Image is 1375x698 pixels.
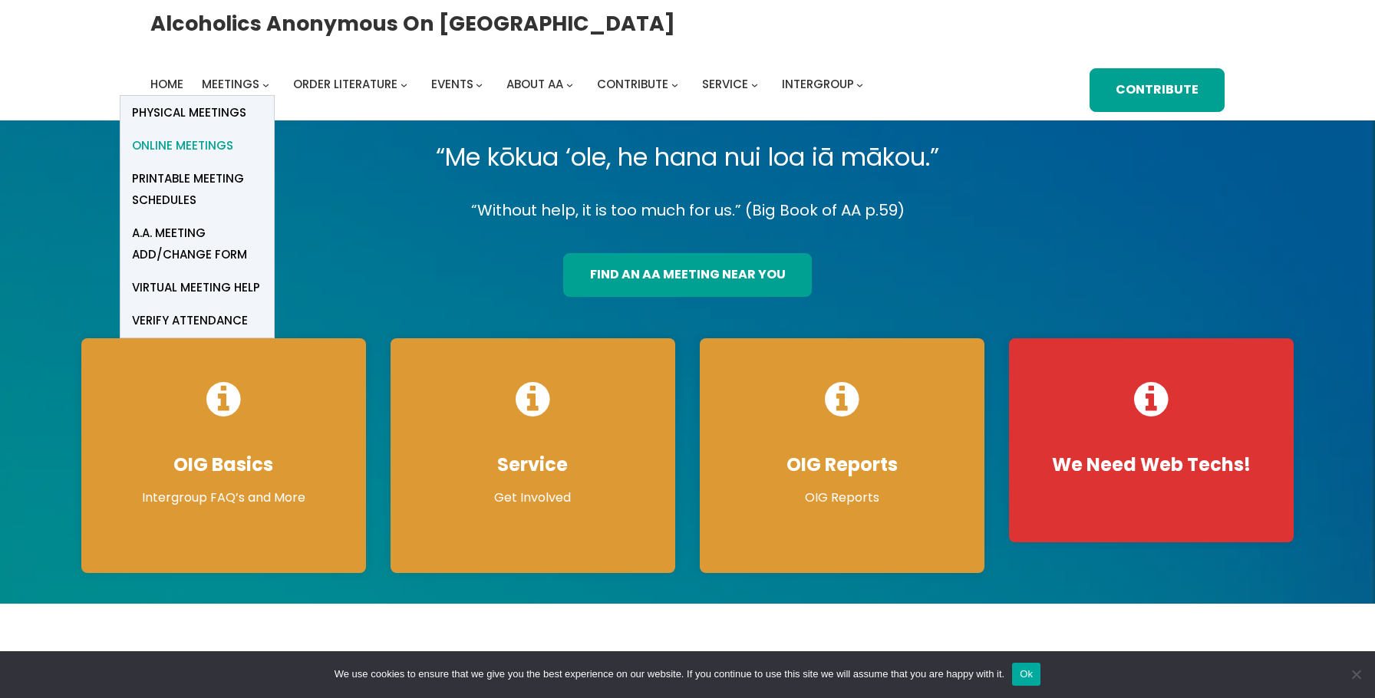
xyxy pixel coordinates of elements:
[150,74,869,95] nav: Intergroup
[702,76,748,92] span: Service
[120,163,274,217] a: Printable Meeting Schedules
[401,81,407,88] button: Order Literature submenu
[563,253,811,297] a: find an aa meeting near you
[506,76,563,92] span: About AA
[97,489,351,507] p: Intergroup FAQ’s and More
[150,74,183,95] a: Home
[782,74,854,95] a: Intergroup
[715,453,969,476] h4: OIG Reports
[150,76,183,92] span: Home
[120,96,274,129] a: Physical Meetings
[120,130,274,163] a: Online Meetings
[132,310,248,331] span: verify attendance
[856,81,863,88] button: Intergroup submenu
[132,222,262,265] span: A.A. Meeting Add/Change Form
[431,74,473,95] a: Events
[597,76,668,92] span: Contribute
[406,453,660,476] h4: Service
[120,305,274,337] a: verify attendance
[476,81,483,88] button: Events submenu
[132,102,246,123] span: Physical Meetings
[782,76,854,92] span: Intergroup
[671,81,678,88] button: Contribute submenu
[150,5,675,41] a: Alcoholics Anonymous on [GEOGRAPHIC_DATA]
[132,135,233,156] span: Online Meetings
[506,74,563,95] a: About AA
[69,197,1307,224] p: “Without help, it is too much for us.” (Big Book of AA p.59)
[1348,667,1363,682] span: No
[120,272,274,305] a: Virtual Meeting Help
[1090,68,1225,112] a: Contribute
[431,76,473,92] span: Events
[202,76,259,92] span: Meetings
[597,74,668,95] a: Contribute
[1024,453,1278,476] h4: We Need Web Techs!
[293,76,397,92] span: Order Literature
[702,74,748,95] a: Service
[120,217,274,272] a: A.A. Meeting Add/Change Form
[751,81,758,88] button: Service submenu
[132,168,262,211] span: Printable Meeting Schedules
[335,667,1004,682] span: We use cookies to ensure that we give you the best experience on our website. If you continue to ...
[69,136,1307,179] p: “Me kōkua ‘ole, he hana nui loa iā mākou.”
[715,489,969,507] p: OIG Reports
[97,453,351,476] h4: OIG Basics
[1012,663,1040,686] button: Ok
[202,74,259,95] a: Meetings
[566,81,573,88] button: About AA submenu
[262,81,269,88] button: Meetings submenu
[132,277,260,298] span: Virtual Meeting Help
[406,489,660,507] p: Get Involved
